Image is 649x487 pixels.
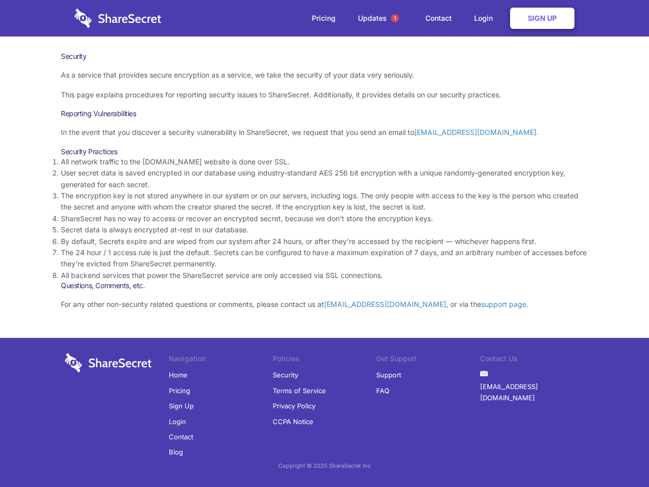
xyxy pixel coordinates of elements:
[61,156,588,167] li: All network traffic to the [DOMAIN_NAME] website is done over SSL.
[169,429,193,444] a: Contact
[414,128,536,136] a: [EMAIL_ADDRESS][DOMAIN_NAME]
[61,147,588,156] h3: Security Practices
[376,383,389,398] a: FAQ
[61,190,588,213] li: The encryption key is not stored anywhere in our system or on our servers, including logs. The on...
[61,109,588,118] h3: Reporting Vulnerabilities
[61,89,588,100] p: This page explains procedures for reporting security issues to ShareSecret. Additionally, it prov...
[481,300,526,308] a: support page
[65,353,152,372] img: logo-wordmark-white-trans-d4663122ce5f474addd5e946df7df03e33cb6a1c49d2221995e7729f52c070b2.svg
[415,3,462,34] a: Contact
[376,367,401,382] a: Support
[61,270,588,281] li: All backend services that power the ShareSecret service are only accessed via SSL connections.
[61,167,588,190] li: User secret data is saved encrypted in our database using industry-standard AES 256 bit encryptio...
[376,353,480,367] li: Get Support
[302,3,346,34] a: Pricing
[480,353,584,367] li: Contact Us
[464,3,508,34] a: Login
[61,236,588,247] li: By default, Secrets expire and are wiped from our system after 24 hours, or after they’re accesse...
[61,247,588,270] li: The 24 hour / 1 access rule is just the default. Secrets can be configured to have a maximum expi...
[169,367,188,382] a: Home
[169,383,190,398] a: Pricing
[169,398,194,413] a: Sign Up
[169,444,183,460] a: Blog
[61,52,588,61] h1: Security
[61,69,588,81] p: As a service that provides secure encryption as a service, we take the security of your data very...
[273,383,326,398] a: Terms of Service
[273,353,377,367] li: Policies
[324,300,446,308] a: [EMAIL_ADDRESS][DOMAIN_NAME]
[480,379,584,406] a: [EMAIL_ADDRESS][DOMAIN_NAME]
[61,299,588,310] p: For any other non-security related questions or comments, please contact us at , or via the .
[273,398,315,413] a: Privacy Policy
[510,8,574,29] a: Sign Up
[391,14,399,22] span: 1
[169,414,186,429] a: Login
[273,414,313,429] a: CCPA Notice
[61,127,588,138] p: In the event that you discover a security vulnerability in ShareSecret, we request that you send ...
[169,353,273,367] li: Navigation
[75,9,161,28] img: logo-wordmark-white-trans-d4663122ce5f474addd5e946df7df03e33cb6a1c49d2221995e7729f52c070b2.svg
[61,281,588,290] h3: Questions, Comments, etc.
[61,224,588,235] li: Secret data is always encrypted at-rest in our database.
[273,367,298,382] a: Security
[61,213,588,224] li: ShareSecret has no way to access or recover an encrypted secret, because we don’t store the encry...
